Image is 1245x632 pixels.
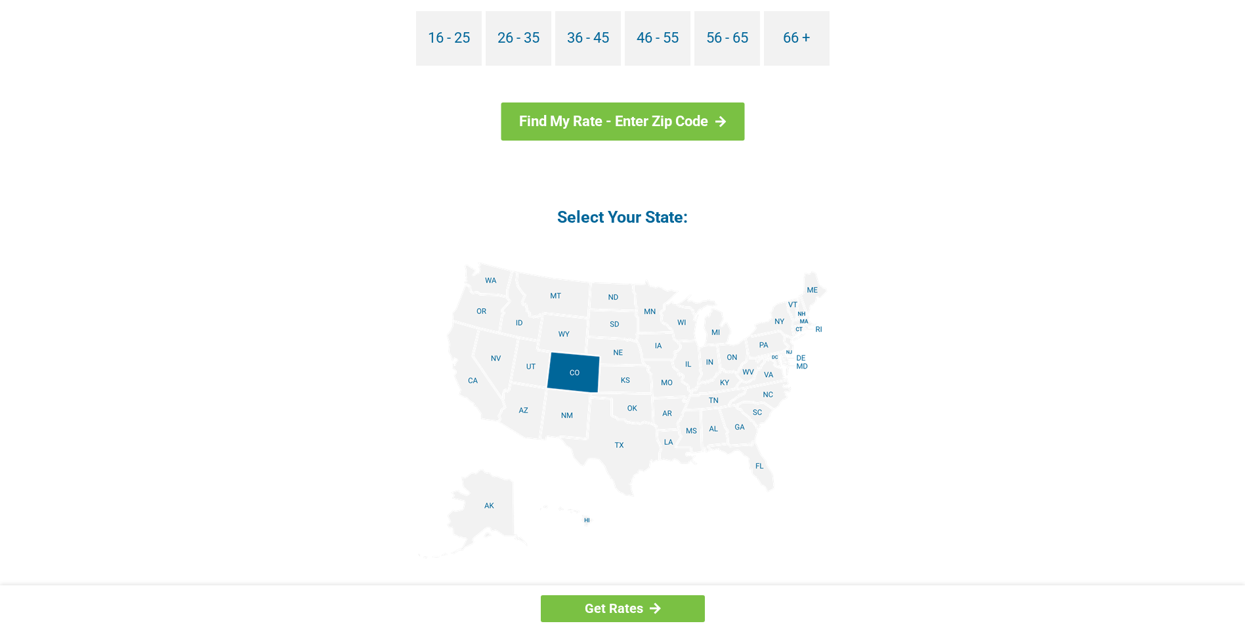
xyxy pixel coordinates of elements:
[764,11,830,66] a: 66 +
[501,102,744,141] a: Find My Rate - Enter Zip Code
[694,11,760,66] a: 56 - 65
[416,11,482,66] a: 16 - 25
[625,11,690,66] a: 46 - 55
[418,262,828,558] img: states
[555,11,621,66] a: 36 - 45
[541,595,705,622] a: Get Rates
[308,206,938,228] h4: Select Your State:
[486,11,551,66] a: 26 - 35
